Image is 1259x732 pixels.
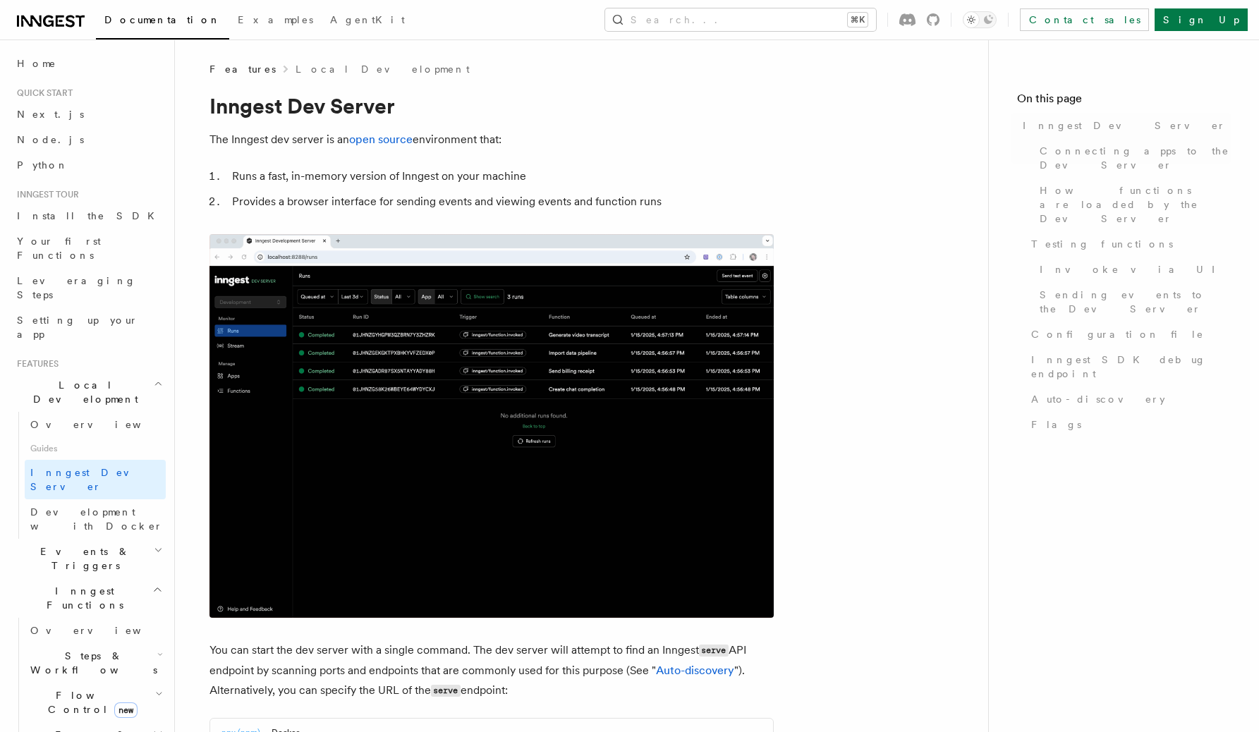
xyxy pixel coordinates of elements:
[209,62,276,76] span: Features
[17,315,138,340] span: Setting up your app
[1017,113,1231,138] a: Inngest Dev Server
[11,152,166,178] a: Python
[1034,178,1231,231] a: How functions are loaded by the Dev Server
[322,4,413,38] a: AgentKit
[238,14,313,25] span: Examples
[209,130,774,150] p: The Inngest dev server is an environment that:
[1026,386,1231,412] a: Auto-discovery
[17,275,136,300] span: Leveraging Steps
[1040,183,1231,226] span: How functions are loaded by the Dev Server
[1026,412,1231,437] a: Flags
[11,307,166,347] a: Setting up your app
[25,618,166,643] a: Overview
[25,412,166,437] a: Overview
[17,56,56,71] span: Home
[11,228,166,268] a: Your first Functions
[209,93,774,118] h1: Inngest Dev Server
[25,437,166,460] span: Guides
[30,625,176,636] span: Overview
[25,643,166,683] button: Steps & Workflows
[11,584,152,612] span: Inngest Functions
[1034,282,1231,322] a: Sending events to the Dev Server
[1026,347,1231,386] a: Inngest SDK debug endpoint
[1034,138,1231,178] a: Connecting apps to the Dev Server
[96,4,229,39] a: Documentation
[1155,8,1248,31] a: Sign Up
[1017,90,1231,113] h4: On this page
[11,189,79,200] span: Inngest tour
[1031,417,1081,432] span: Flags
[30,506,163,532] span: Development with Docker
[17,109,84,120] span: Next.js
[11,544,154,573] span: Events & Triggers
[11,102,166,127] a: Next.js
[1031,392,1165,406] span: Auto-discovery
[1034,257,1231,282] a: Invoke via UI
[229,4,322,38] a: Examples
[25,683,166,722] button: Flow Controlnew
[11,358,59,370] span: Features
[17,236,101,261] span: Your first Functions
[1026,231,1231,257] a: Testing functions
[11,578,166,618] button: Inngest Functions
[25,499,166,539] a: Development with Docker
[11,378,154,406] span: Local Development
[25,649,157,677] span: Steps & Workflows
[1040,288,1231,316] span: Sending events to the Dev Server
[209,234,774,618] img: Dev Server Demo
[296,62,470,76] a: Local Development
[25,688,155,716] span: Flow Control
[1031,353,1231,381] span: Inngest SDK debug endpoint
[848,13,868,27] kbd: ⌘K
[25,460,166,499] a: Inngest Dev Server
[104,14,221,25] span: Documentation
[11,87,73,99] span: Quick start
[17,159,68,171] span: Python
[1040,144,1231,172] span: Connecting apps to the Dev Server
[11,412,166,539] div: Local Development
[228,166,774,186] li: Runs a fast, in-memory version of Inngest on your machine
[11,539,166,578] button: Events & Triggers
[656,664,734,677] a: Auto-discovery
[17,210,163,221] span: Install the SDK
[349,133,413,146] a: open source
[431,685,461,697] code: serve
[30,419,176,430] span: Overview
[209,640,774,701] p: You can start the dev server with a single command. The dev server will attempt to find an Innges...
[699,645,729,657] code: serve
[11,51,166,76] a: Home
[963,11,997,28] button: Toggle dark mode
[1023,118,1226,133] span: Inngest Dev Server
[1031,327,1204,341] span: Configuration file
[228,192,774,212] li: Provides a browser interface for sending events and viewing events and function runs
[605,8,876,31] button: Search...⌘K
[1026,322,1231,347] a: Configuration file
[1020,8,1149,31] a: Contact sales
[30,467,151,492] span: Inngest Dev Server
[11,203,166,228] a: Install the SDK
[1040,262,1227,276] span: Invoke via UI
[11,268,166,307] a: Leveraging Steps
[330,14,405,25] span: AgentKit
[114,702,138,718] span: new
[11,372,166,412] button: Local Development
[11,127,166,152] a: Node.js
[1031,237,1173,251] span: Testing functions
[17,134,84,145] span: Node.js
